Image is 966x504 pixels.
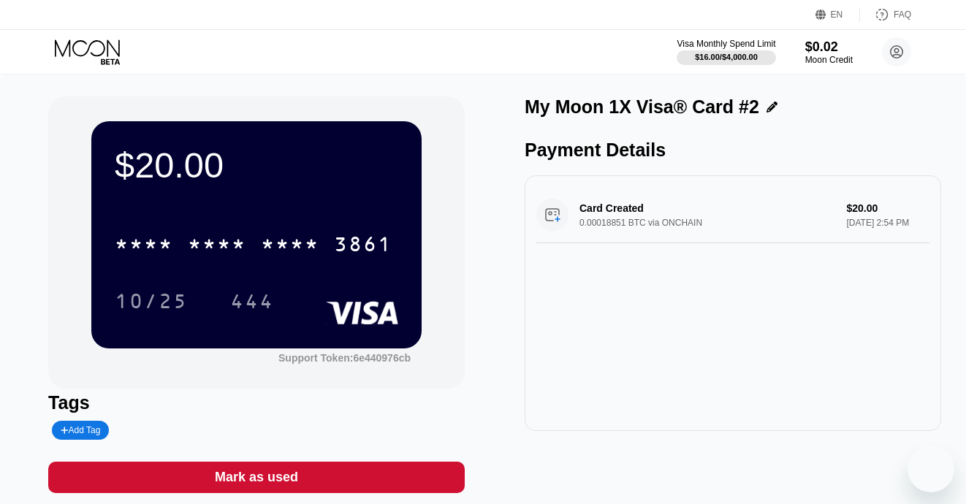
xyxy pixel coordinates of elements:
div: $0.02 [805,39,853,55]
div: My Moon 1X Visa® Card #2 [525,96,759,118]
div: EN [831,9,843,20]
div: Moon Credit [805,55,853,65]
div: Mark as used [215,469,298,486]
div: Visa Monthly Spend Limit [677,39,775,49]
div: FAQ [894,9,911,20]
div: 10/25 [104,283,199,319]
div: 10/25 [115,291,188,315]
div: Support Token: 6e440976cb [278,352,411,364]
iframe: Button to launch messaging window [908,446,954,492]
div: Mark as used [48,462,465,493]
div: $0.02Moon Credit [805,39,853,65]
div: Add Tag [61,425,100,435]
div: Support Token:6e440976cb [278,352,411,364]
div: Add Tag [52,421,109,440]
div: $16.00 / $4,000.00 [695,53,758,61]
div: Tags [48,392,465,413]
div: EN [815,7,860,22]
div: FAQ [860,7,911,22]
div: 3861 [334,234,392,258]
div: 444 [230,291,274,315]
div: Visa Monthly Spend Limit$16.00/$4,000.00 [677,39,775,65]
div: Payment Details [525,140,941,161]
div: 444 [219,283,285,319]
div: $20.00 [115,145,398,186]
